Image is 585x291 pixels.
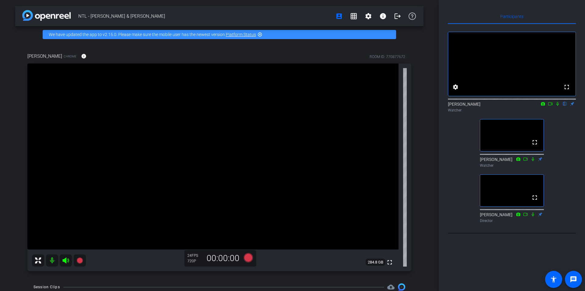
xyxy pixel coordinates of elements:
[570,276,577,283] mat-icon: message
[394,13,401,20] mat-icon: logout
[379,13,387,20] mat-icon: info
[531,194,538,201] mat-icon: fullscreen
[192,253,198,258] span: FPS
[448,101,576,113] div: [PERSON_NAME]
[448,107,576,113] div: Watcher
[257,32,262,37] mat-icon: highlight_off
[480,163,544,168] div: Watcher
[480,156,544,168] div: [PERSON_NAME]
[226,32,256,37] a: Platform Status
[387,283,395,291] span: Destinations for your clips
[563,83,570,91] mat-icon: fullscreen
[22,10,71,21] img: app-logo
[550,276,557,283] mat-icon: accessibility
[365,13,372,20] mat-icon: settings
[398,283,405,291] img: Session clips
[335,13,343,20] mat-icon: account_box
[27,53,62,60] span: [PERSON_NAME]
[370,54,405,60] div: ROOM ID: 770877672
[203,253,243,264] div: 00:00:00
[34,284,60,290] div: Session Clips
[43,30,396,39] div: We have updated the app to v2.15.0. Please make sure the mobile user has the newest version.
[187,259,203,264] div: 720P
[78,10,332,22] span: NTL - [PERSON_NAME] & [PERSON_NAME]
[531,139,538,146] mat-icon: fullscreen
[500,14,523,19] span: Participants
[480,218,544,224] div: Director
[387,283,395,291] mat-icon: cloud_upload
[187,253,203,258] div: 24
[81,53,87,59] mat-icon: info
[366,259,385,266] span: 284.8 GB
[452,83,459,91] mat-icon: settings
[561,101,569,106] mat-icon: flip
[386,259,393,266] mat-icon: fullscreen
[350,13,357,20] mat-icon: grid_on
[480,212,544,224] div: [PERSON_NAME]
[64,54,76,59] span: Chrome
